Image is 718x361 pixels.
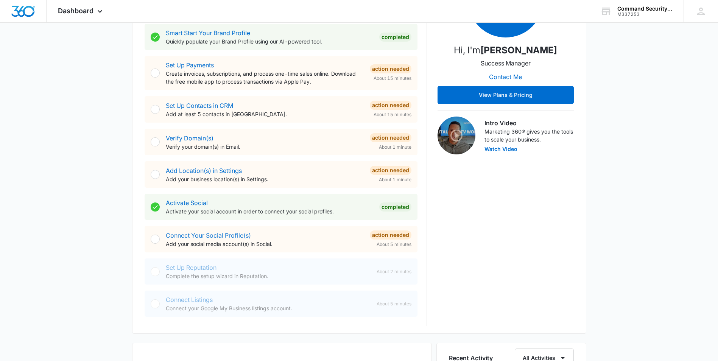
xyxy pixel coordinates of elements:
[166,37,373,45] p: Quickly populate your Brand Profile using our AI-powered tool.
[166,29,250,37] a: Smart Start Your Brand Profile
[166,199,208,207] a: Activate Social
[438,117,475,154] img: Intro Video
[377,241,411,248] span: About 5 minutes
[166,175,364,183] p: Add your business location(s) in Settings.
[166,272,371,280] p: Complete the setup wizard in Reputation.
[617,6,673,12] div: account name
[374,75,411,82] span: About 15 minutes
[481,59,531,68] p: Success Manager
[166,240,364,248] p: Add your social media account(s) in Social.
[166,61,214,69] a: Set Up Payments
[480,45,557,56] strong: [PERSON_NAME]
[166,207,373,215] p: Activate your social account in order to connect your social profiles.
[370,133,411,142] div: Action Needed
[166,143,364,151] p: Verify your domain(s) in Email.
[379,144,411,151] span: About 1 minute
[484,146,517,152] button: Watch Video
[377,300,411,307] span: About 5 minutes
[370,230,411,240] div: Action Needed
[370,64,411,73] div: Action Needed
[166,304,371,312] p: Connect your Google My Business listings account.
[166,110,364,118] p: Add at least 5 contacts in [GEOGRAPHIC_DATA].
[370,101,411,110] div: Action Needed
[484,118,574,128] h3: Intro Video
[379,202,411,212] div: Completed
[374,111,411,118] span: About 15 minutes
[377,268,411,275] span: About 2 minutes
[379,33,411,42] div: Completed
[166,232,251,239] a: Connect Your Social Profile(s)
[438,86,574,104] button: View Plans & Pricing
[166,102,233,109] a: Set Up Contacts in CRM
[454,44,557,57] p: Hi, I'm
[166,70,364,86] p: Create invoices, subscriptions, and process one-time sales online. Download the free mobile app t...
[379,176,411,183] span: About 1 minute
[58,7,93,15] span: Dashboard
[166,134,213,142] a: Verify Domain(s)
[484,128,574,143] p: Marketing 360® gives you the tools to scale your business.
[370,166,411,175] div: Action Needed
[481,68,530,86] button: Contact Me
[166,167,242,174] a: Add Location(s) in Settings
[617,12,673,17] div: account id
